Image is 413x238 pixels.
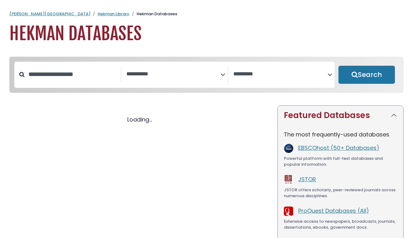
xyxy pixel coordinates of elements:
[338,66,395,84] button: Submit for Search Results
[9,11,90,17] a: [PERSON_NAME][GEOGRAPHIC_DATA]
[284,155,397,168] div: Powerful platform with full-text databases and popular information.
[126,71,221,78] textarea: Search
[9,115,270,124] div: Loading...
[9,23,404,44] h1: Hekman Databases
[298,144,379,152] a: EBSCOhost (50+ Databases)
[298,175,316,183] a: JSTOR
[9,57,404,93] nav: Search filters
[98,11,129,17] a: Hekman Library
[129,11,177,17] li: Hekman Databases
[9,11,404,17] nav: breadcrumb
[284,130,397,139] p: The most frequently-used databases
[25,69,121,79] input: Search database by title or keyword
[298,207,369,215] a: ProQuest Databases (All)
[233,71,328,78] textarea: Search
[284,187,397,199] div: JSTOR offers scholarly, peer-reviewed journals across numerous disciplines.
[278,106,403,125] button: Featured Databases
[284,218,397,231] div: Extensive access to newspapers, broadcasts, journals, dissertations, ebooks, government docs.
